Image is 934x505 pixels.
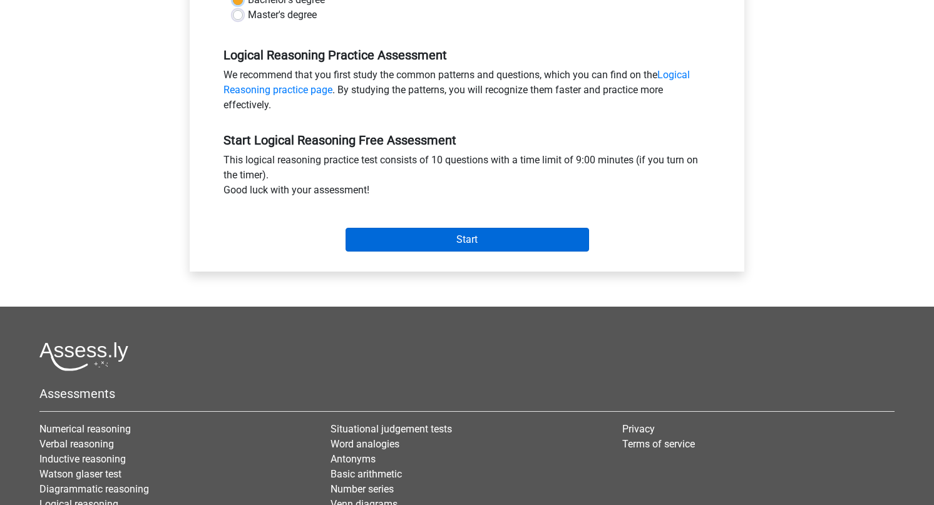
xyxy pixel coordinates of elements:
img: Assessly logo [39,342,128,371]
a: Number series [331,483,394,495]
h5: Start Logical Reasoning Free Assessment [223,133,711,148]
h5: Logical Reasoning Practice Assessment [223,48,711,63]
a: Privacy [622,423,655,435]
a: Situational judgement tests [331,423,452,435]
div: We recommend that you first study the common patterns and questions, which you can find on the . ... [214,68,720,118]
a: Terms of service [622,438,695,450]
a: Watson glaser test [39,468,121,480]
a: Diagrammatic reasoning [39,483,149,495]
a: Verbal reasoning [39,438,114,450]
div: This logical reasoning practice test consists of 10 questions with a time limit of 9:00 minutes (... [214,153,720,203]
a: Numerical reasoning [39,423,131,435]
label: Master's degree [248,8,317,23]
a: Word analogies [331,438,399,450]
a: Basic arithmetic [331,468,402,480]
input: Start [346,228,589,252]
a: Inductive reasoning [39,453,126,465]
h5: Assessments [39,386,895,401]
a: Antonyms [331,453,376,465]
